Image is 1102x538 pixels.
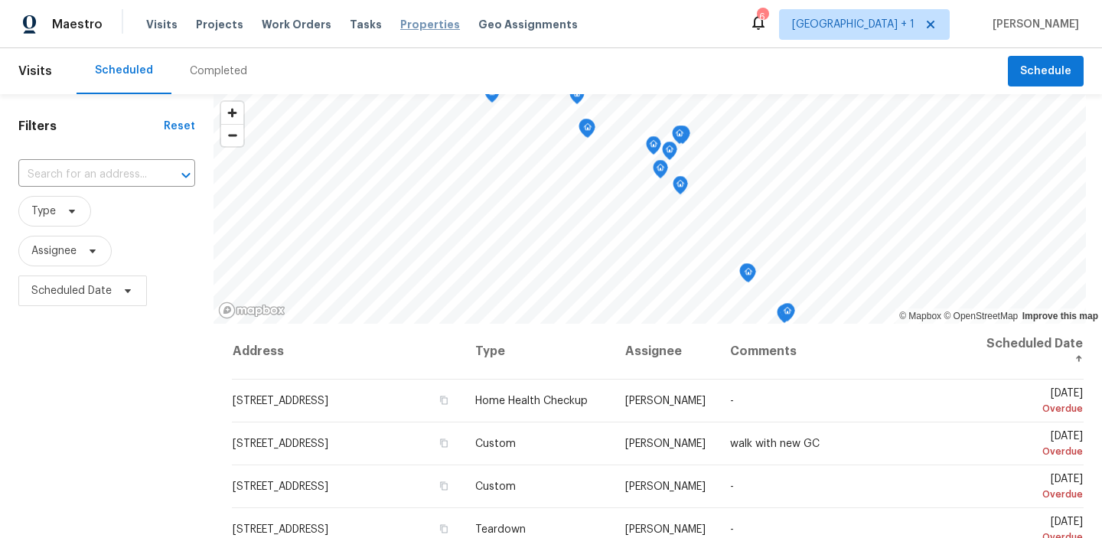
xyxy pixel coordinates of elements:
div: Map marker [579,119,594,142]
span: [PERSON_NAME] [625,396,706,406]
span: Maestro [52,17,103,32]
button: Zoom in [221,102,243,124]
span: - [730,481,734,492]
th: Scheduled Date ↑ [973,324,1084,380]
span: Custom [475,439,516,449]
div: Completed [190,64,247,79]
div: Map marker [569,86,585,109]
span: Scheduled Date [31,283,112,298]
span: [STREET_ADDRESS] [233,481,328,492]
div: Map marker [484,84,500,108]
span: Visits [146,17,178,32]
th: Assignee [613,324,718,380]
div: Map marker [780,303,795,327]
span: [DATE] [986,431,1083,459]
div: Overdue [986,444,1083,459]
canvas: Map [214,94,1086,324]
span: Projects [196,17,243,32]
span: [GEOGRAPHIC_DATA] + 1 [792,17,915,32]
span: Custom [475,481,516,492]
div: Overdue [986,401,1083,416]
span: [STREET_ADDRESS] [233,524,328,535]
span: [PERSON_NAME] [986,17,1079,32]
button: Copy Address [437,393,451,407]
span: Assignee [31,243,77,259]
span: Home Health Checkup [475,396,588,406]
th: Type [463,324,612,380]
a: OpenStreetMap [944,311,1018,321]
span: [DATE] [986,388,1083,416]
div: Map marker [580,119,595,143]
button: Copy Address [437,436,451,450]
span: walk with new GC [730,439,820,449]
div: Map marker [777,305,792,328]
div: Map marker [673,176,688,200]
button: Schedule [1008,56,1084,87]
span: Visits [18,54,52,88]
div: 6 [757,9,768,24]
a: Mapbox [899,311,941,321]
span: [DATE] [986,474,1083,502]
span: [STREET_ADDRESS] [233,396,328,406]
span: Properties [400,17,460,32]
div: Map marker [672,126,687,149]
div: Map marker [662,142,677,165]
span: [PERSON_NAME] [625,524,706,535]
input: Search for an address... [18,163,152,187]
th: Address [232,324,463,380]
button: Copy Address [437,522,451,536]
div: Map marker [653,160,668,184]
div: Reset [164,119,195,134]
span: [PERSON_NAME] [625,439,706,449]
span: Teardown [475,524,526,535]
button: Zoom out [221,124,243,146]
span: Schedule [1020,62,1071,81]
div: Scheduled [95,63,153,78]
span: Zoom out [221,125,243,146]
div: Map marker [646,136,661,160]
span: - [730,524,734,535]
button: Copy Address [437,479,451,493]
a: Improve this map [1022,311,1098,321]
div: Overdue [986,487,1083,502]
span: Work Orders [262,17,331,32]
span: [STREET_ADDRESS] [233,439,328,449]
div: Map marker [741,264,756,288]
span: Type [31,204,56,219]
span: Tasks [350,19,382,30]
button: Open [175,165,197,186]
th: Comments [718,324,973,380]
h1: Filters [18,119,164,134]
span: Geo Assignments [478,17,578,32]
span: [PERSON_NAME] [625,481,706,492]
span: - [730,396,734,406]
div: Map marker [739,263,755,287]
a: Mapbox homepage [218,302,285,319]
